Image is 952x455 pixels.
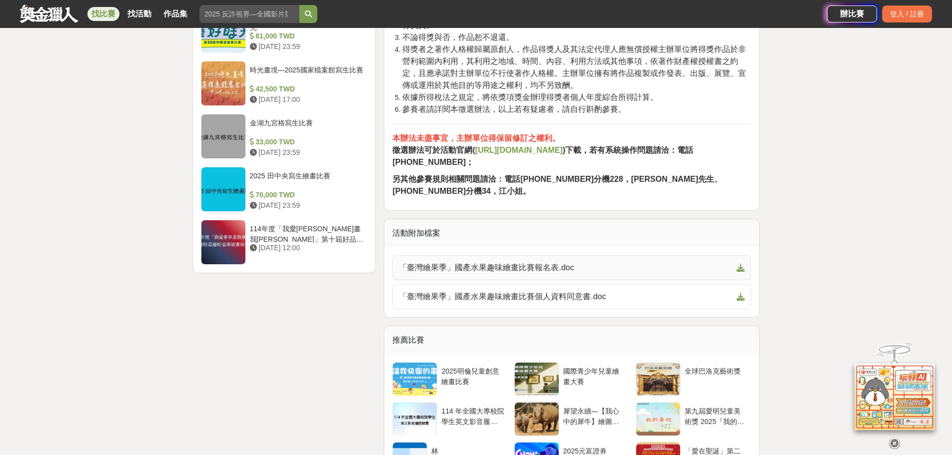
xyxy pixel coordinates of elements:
[475,146,563,154] a: [URL][DOMAIN_NAME]
[685,366,747,385] div: 全球巴洛克藝術獎
[250,137,364,147] div: 33,000 TWD
[123,7,155,21] a: 找活動
[402,45,746,89] span: 得獎者之著作人格權歸屬原創人，作品得獎人及其法定代理人應無償授權主辦單位將得獎作品於非營利範圍內利用，其利用之地域、時間、內容、利用方法或其他事項，依著作財產權授權書之約定，且應承諾對主辦單位不...
[250,224,364,243] div: 114年度「我愛[PERSON_NAME]畫我[PERSON_NAME]」第十屆好品德好[PERSON_NAME]繪畫寫生比賽
[201,8,368,53] a: 第三十二屆坤泰盃繪畫比賽-美好時光 61,000 TWD [DATE] 23:59
[392,175,722,195] strong: 另其他參賽規則相關問題請洽：電話[PHONE_NUMBER]分機228，[PERSON_NAME]先生、[PHONE_NUMBER]分機34，江小姐。
[250,84,364,94] div: 42,500 TWD
[636,402,751,436] a: 第九屆愛明兒童美術獎 2025『我的暑假』兒童繪畫比賽
[514,362,630,396] a: 國際青少年兒童繪畫大賽
[250,65,364,84] div: 時光畫境—2025國家檔案館寫生比賽
[87,7,119,21] a: 找比賽
[514,402,630,436] a: 犀望永續—【我心中的犀牛】繪圖徵件
[392,402,508,436] a: 114 年全國大專校院學生英文影音履歷競賽
[250,31,364,41] div: 61,000 TWD
[882,5,932,22] div: 登入 / 註冊
[685,406,747,425] div: 第九屆愛明兒童美術獎 2025『我的暑假』兒童繪畫比賽
[250,171,364,190] div: 2025 田中央寫生繪畫比賽
[250,190,364,200] div: 70,000 TWD
[392,284,751,309] a: 「臺灣繪果季」國產水果趣味繪畫比賽個人資料同意書.doc
[250,118,364,137] div: 金湖九宮格寫生比賽
[250,200,364,211] div: [DATE] 23:59
[250,147,364,158] div: [DATE] 23:59
[201,167,368,212] a: 2025 田中央寫生繪畫比賽 70,000 TWD [DATE] 23:59
[399,291,733,303] span: 「臺灣繪果季」國產水果趣味繪畫比賽個人資料同意書.doc
[402,33,514,41] span: 不論得獎與否，作品恕不退還。
[855,364,935,430] img: d2146d9a-e6f6-4337-9592-8cefde37ba6b.png
[636,362,751,396] a: 全球巴洛克藝術獎
[250,243,364,253] div: [DATE] 12:00
[384,326,759,354] div: 推薦比賽
[201,61,368,106] a: 時光畫境—2025國家檔案館寫生比賽 42,500 TWD [DATE] 17:00
[441,366,504,385] div: 2025明倫兒童創意繪畫比賽
[392,362,508,396] a: 2025明倫兒童創意繪畫比賽
[199,5,299,23] input: 2025 反詐視界—全國影片競賽
[402,105,626,113] span: 參賽者請詳閱本徵選辦法，以上若有疑慮者，請自行斟酌參賽。
[399,262,733,274] span: 「臺灣繪果季」國產水果趣味繪畫比賽報名表.doc
[563,366,626,385] div: 國際青少年兒童繪畫大賽
[159,7,191,21] a: 作品集
[250,94,364,105] div: [DATE] 17:00
[384,219,759,247] div: 活動附加檔案
[563,406,626,425] div: 犀望永續—【我心中的犀牛】繪圖徵件
[402,93,658,101] span: 依據所得稅法之規定，將依獎項獎金辦理得獎者個人年度綜合所得計算。
[250,41,364,52] div: [DATE] 23:59
[392,255,751,280] a: 「臺灣繪果季」國產水果趣味繪畫比賽報名表.doc
[201,220,368,265] a: 114年度「我愛[PERSON_NAME]畫我[PERSON_NAME]」第十屆好品德好[PERSON_NAME]繪畫寫生比賽 [DATE] 12:00
[201,114,368,159] a: 金湖九宮格寫生比賽 33,000 TWD [DATE] 23:59
[827,5,877,22] a: 辦比賽
[392,134,560,142] strong: 本辦法未盡事宜，主辦單位得保留修訂之權利。
[441,406,504,425] div: 114 年全國大專校院學生英文影音履歷競賽
[392,146,475,154] strong: 徵選辦法可於活動官網(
